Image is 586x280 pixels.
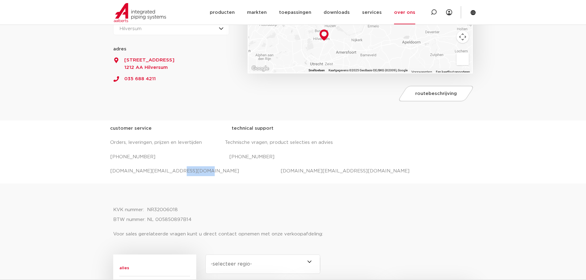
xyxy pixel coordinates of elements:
button: Sneltoetsen [309,68,325,73]
strong: customer service technical support [110,126,273,131]
span: routebeschrijving [415,91,457,96]
a: services [362,1,382,24]
a: routebeschrijving [397,86,475,101]
img: Google [250,65,270,73]
nav: Menu [210,1,415,24]
a: markten [247,1,267,24]
a: producten [210,1,235,24]
a: downloads [324,1,350,24]
a: over ons [394,1,415,24]
p: Voor sales gerelateerde vragen kunt u direct contact opnemen met onze verkoopafdeling: [113,229,473,239]
a: Een kaartfout rapporteren [436,70,470,73]
a: Dit gebied openen in Google Maps (er wordt een nieuw venster geopend) [250,65,270,73]
p: Orders, leveringen, prijzen en levertijden Technische vragen, product selecties en advies [110,138,476,148]
p: KVK nummer: NR32006018 BTW nummer: NL 005850897B14 [113,205,473,225]
p: [PHONE_NUMBER] [PHONE_NUMBER] [110,152,476,162]
button: Bedieningsopties voor de kaartweergave [456,31,469,43]
a: toepassingen [279,1,311,24]
p: [DOMAIN_NAME][EMAIL_ADDRESS][DOMAIN_NAME] [DOMAIN_NAME][EMAIL_ADDRESS][DOMAIN_NAME] [110,166,476,176]
a: Voorwaarden (wordt geopend in een nieuw tabblad) [411,70,432,73]
span: Hilversum [120,26,142,31]
span: Kaartgegevens ©2025 GeoBasis-DE/BKG (©2009), Google [329,69,408,72]
button: Sleep Pegman de kaart op om Street View te openen [456,53,469,65]
span: alles [119,261,190,276]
